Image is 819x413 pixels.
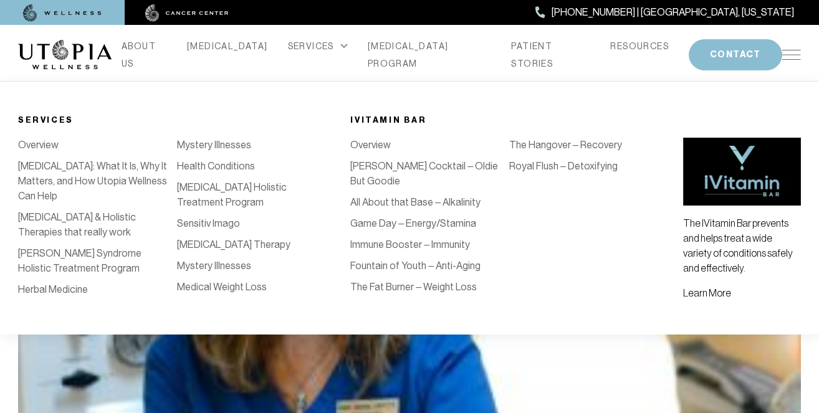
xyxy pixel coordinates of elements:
[509,160,618,172] a: Royal Flush – Detoxifying
[335,224,438,235] a: Bio-Identical Hormones
[689,39,782,70] button: CONTACT
[350,281,477,293] a: The Fat Burner – Weight Loss
[552,4,794,21] span: [PHONE_NUMBER] | [GEOGRAPHIC_DATA], [US_STATE]
[18,160,167,202] a: [MEDICAL_DATA]: What It Is, Why It Matters, and How Utopia Wellness Can Help
[350,160,498,187] a: [PERSON_NAME] Cocktail – Oldie But Goodie
[18,113,335,128] div: Services
[288,37,348,55] div: SERVICES
[335,139,416,151] a: IV Vitamin Therapy
[350,113,668,128] div: iVitamin Bar
[122,37,167,72] a: ABOUT US
[368,37,492,72] a: [MEDICAL_DATA] PROGRAM
[177,217,240,229] a: Sensitiv Imago
[177,281,267,293] a: Medical Weight Loss
[18,283,88,295] a: Herbal Medicine
[350,139,391,151] a: Overview
[177,239,290,250] a: [MEDICAL_DATA] Therapy
[18,40,112,70] img: logo
[683,287,731,298] a: Learn More
[350,260,481,272] a: Fountain of Youth – Anti-Aging
[511,37,590,72] a: PATIENT STORIES
[350,239,470,250] a: Immune Booster – Immunity
[177,260,251,272] a: Mystery Illnesses
[23,4,102,22] img: wellness
[782,50,801,60] img: icon-hamburger
[535,4,794,21] a: [PHONE_NUMBER] | [GEOGRAPHIC_DATA], [US_STATE]
[177,139,251,151] a: Mystery Illnesses
[18,211,136,238] a: [MEDICAL_DATA] & Holistic Therapies that really work
[350,217,476,229] a: Game Day – Energy/Stamina
[350,196,481,208] a: All About that Base – Alkalinity
[177,181,287,208] a: [MEDICAL_DATA] Holistic Treatment Program
[177,160,255,172] a: Health Conditions
[187,37,268,55] a: [MEDICAL_DATA]
[509,139,622,151] a: The Hangover – Recovery
[18,247,141,274] a: [PERSON_NAME] Syndrome Holistic Treatment Program
[683,216,801,275] p: The IVitamin Bar prevents and helps treat a wide variety of conditions safely and effectively.
[610,37,669,55] a: RESOURCES
[145,4,229,22] img: cancer center
[335,202,410,214] a: [MEDICAL_DATA]
[683,138,801,206] img: vitamin bar
[18,139,59,151] a: Overview
[335,181,410,193] a: [MEDICAL_DATA]
[335,160,397,172] a: Detoxification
